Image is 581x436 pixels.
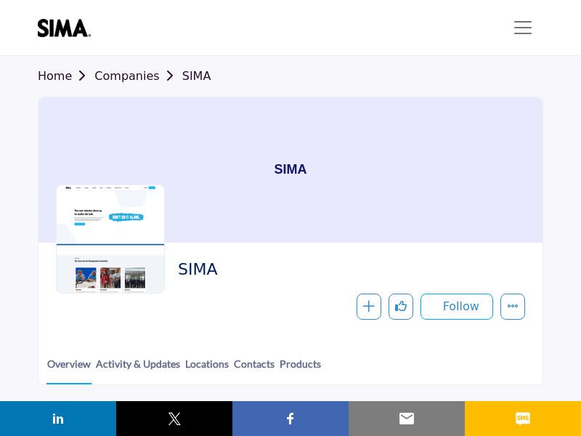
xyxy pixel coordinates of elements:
img: linkedin sharing button [49,410,67,427]
a: Companies [94,69,182,83]
button: Follow [420,294,493,320]
img: twitter sharing button [166,410,183,427]
img: sms sharing button [514,410,532,427]
a: Products [279,356,322,383]
a: SIMA [182,69,211,83]
button: Toggle navigation [503,13,543,42]
a: Home [38,69,94,83]
a: Contacts [233,356,275,383]
img: site Logo [38,19,98,37]
a: Activity & Updates [95,356,181,383]
img: facebook sharing button [282,410,299,427]
img: email sharing button [398,410,415,427]
h1: SIMA [275,97,307,243]
h2: SIMA [178,260,518,279]
button: More details [500,294,525,320]
a: Locations [184,356,229,383]
button: Like [389,294,413,320]
a: Overview [46,356,92,384]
